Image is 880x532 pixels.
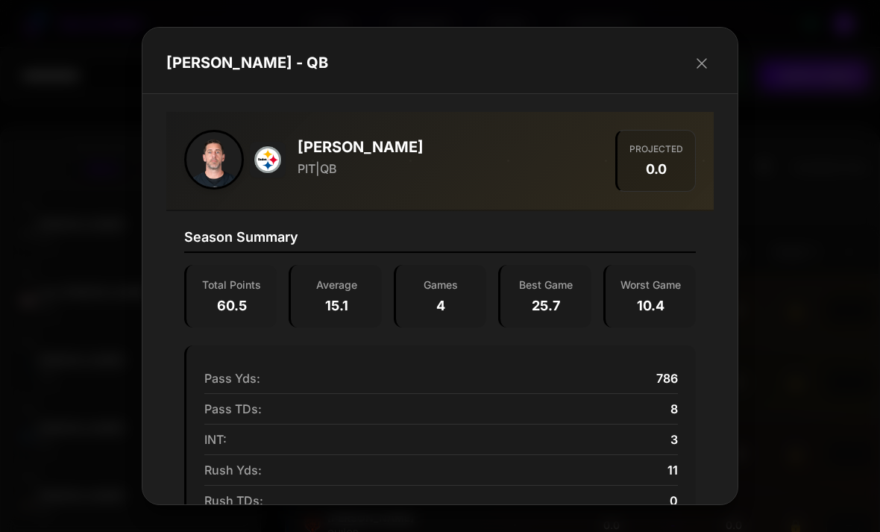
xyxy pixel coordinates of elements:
[204,461,262,479] span: Rush Yds :
[656,369,678,387] span: 786
[667,461,678,479] span: 11
[184,130,244,190] img: Aaron Rodgers headshot
[250,142,286,178] img: PIT logo
[512,295,579,316] span: 25.7
[670,492,678,510] span: 0
[670,431,678,448] span: 3
[298,160,337,178] span: PIT | QB
[629,159,683,179] span: 0.0
[408,277,474,292] span: Games
[512,277,579,292] span: Best Game
[166,54,328,72] h3: [PERSON_NAME] - QB
[670,400,678,418] span: 8
[198,277,265,292] span: Total Points
[303,277,369,292] span: Average
[204,400,262,418] span: Pass TDs :
[303,295,369,316] span: 15.1
[617,277,684,292] span: Worst Game
[629,143,683,156] span: Projected
[198,295,265,316] span: 60.5
[204,431,227,448] span: INT :
[617,295,684,316] span: 10.4
[184,229,696,254] h4: Season Summary
[204,492,263,510] span: Rush TDs :
[298,138,424,157] h3: [PERSON_NAME]
[204,369,260,387] span: Pass Yds :
[408,295,474,316] span: 4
